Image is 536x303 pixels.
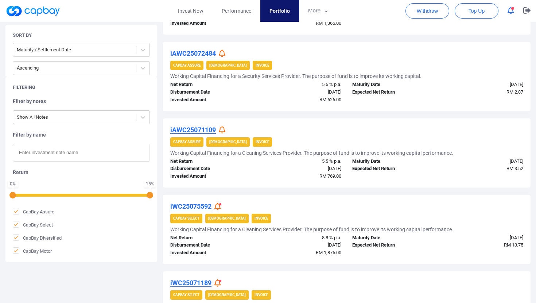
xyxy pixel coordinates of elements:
[165,88,256,96] div: Disbursement Date
[347,234,438,242] div: Maturity Date
[173,140,201,144] strong: CapBay Assure
[347,81,438,88] div: Maturity Date
[316,20,341,26] span: RM 1,366.00
[255,216,268,220] strong: Invoice
[438,81,529,88] div: [DATE]
[165,20,256,27] div: Invested Amount
[165,81,256,88] div: Net Return
[13,131,150,138] h5: Filter by name
[13,247,52,255] span: CapBay Motor
[13,234,62,241] span: CapBay Diversified
[256,140,269,144] strong: Invoice
[316,250,341,255] span: RM 1,875.00
[165,165,256,173] div: Disbursement Date
[170,150,453,156] h5: Working Capital Financing for a Cleaning Services Provider. The purpose of fund is to improve its...
[165,249,256,257] div: Invested Amount
[319,173,341,179] span: RM 769.00
[222,7,251,15] span: Performance
[405,3,449,19] button: Withdraw
[256,88,347,96] div: [DATE]
[269,7,290,15] span: Portfolio
[173,293,199,297] strong: CapBay Select
[256,165,347,173] div: [DATE]
[255,293,268,297] strong: Invoice
[319,97,341,102] span: RM 626.00
[256,158,347,165] div: 5.5 % p.a.
[13,144,150,162] input: Enter investment note name
[438,158,529,165] div: [DATE]
[209,63,247,67] strong: [DEMOGRAPHIC_DATA]
[165,158,256,165] div: Net Return
[504,242,523,248] span: RM 13.75
[170,202,211,210] u: iWC25075592
[347,165,438,173] div: Expected Net Return
[146,182,154,186] div: 15 %
[209,140,247,144] strong: [DEMOGRAPHIC_DATA]
[13,221,53,228] span: CapBay Select
[347,158,438,165] div: Maturity Date
[13,32,32,39] h5: Sort By
[438,234,529,242] div: [DATE]
[13,84,35,91] h5: Filtering
[256,81,347,88] div: 5.5 % p.a.
[506,166,523,171] span: RM 3.52
[208,293,246,297] strong: [DEMOGRAPHIC_DATA]
[256,234,347,242] div: 8.8 % p.a.
[208,216,246,220] strong: [DEMOGRAPHIC_DATA]
[347,241,438,249] div: Expected Net Return
[13,208,54,215] span: CapBay Assure
[170,226,453,233] h5: Working Capital Financing for a Cleaning Services Provider. The purpose of fund is to improve its...
[170,126,216,134] u: iAWC25071109
[256,63,269,67] strong: Invoice
[165,241,256,249] div: Disbursement Date
[347,88,438,96] div: Expected Net Return
[170,279,211,287] u: iWC25071189
[170,73,422,79] h5: Working Capital Financing for a Security Services Provider. The purpose of fund is to improve its...
[165,173,256,180] div: Invested Amount
[173,63,201,67] strong: CapBay Assure
[165,96,256,104] div: Invested Amount
[506,89,523,95] span: RM 2.87
[13,98,150,105] h5: Filter by notes
[165,234,256,242] div: Net Return
[9,182,16,186] div: 0 %
[469,7,485,15] span: Top Up
[256,241,347,249] div: [DATE]
[13,169,150,176] h5: Return
[173,216,199,220] strong: CapBay Select
[455,3,498,19] button: Top Up
[170,50,216,57] u: iAWC25072484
